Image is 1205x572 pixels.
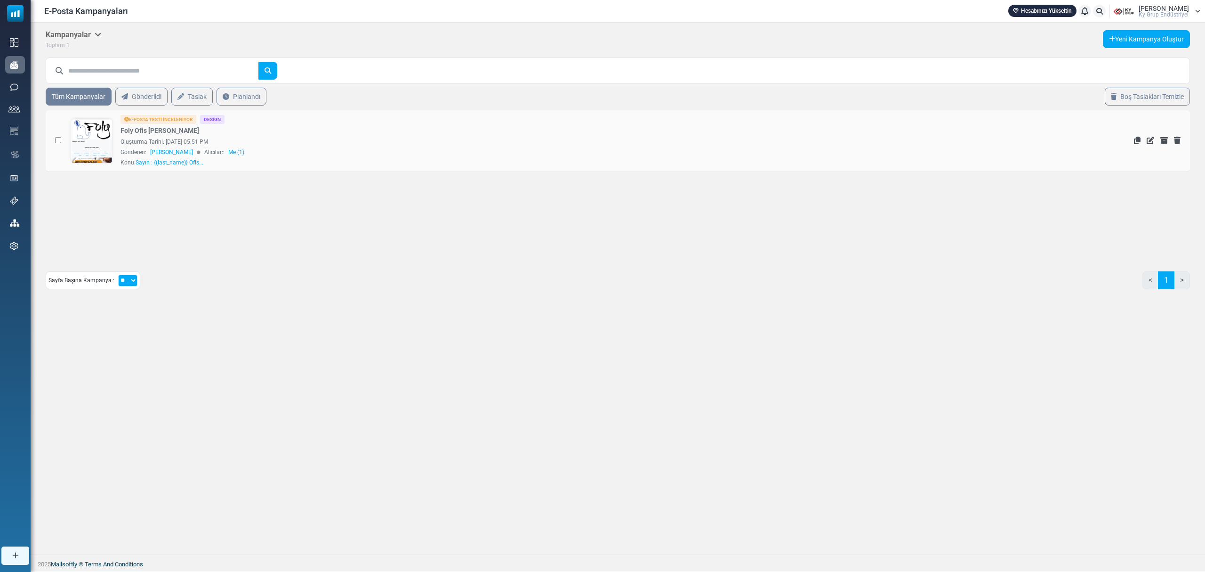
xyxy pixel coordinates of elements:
[1139,5,1189,12] span: [PERSON_NAME]
[10,251,65,263] a: Menu item - Kağıt Temizlik
[1147,137,1154,144] a: Düzenle
[219,251,235,263] span: menu separator
[85,561,143,568] span: translation missing: tr.layouts.footer.terms_and_conditions
[193,263,209,275] span: menu separator
[1158,271,1174,289] a: 1
[152,263,191,275] a: Menu item - Hırdavat
[134,263,150,275] span: menu separator
[67,251,83,263] span: menu separator
[136,159,203,166] span: Sayın : {(last_name)} Ofis...
[228,148,244,156] a: Me (1)
[8,106,20,112] img: contacts-icon.svg
[120,138,908,146] div: Oluşturma Tarihi: [DATE] 05:51 PM
[200,115,225,124] div: Design
[1113,4,1200,18] a: User Logo [PERSON_NAME] Ky Grup Endüstriyel
[1105,88,1190,106] a: Boş Taslakları Temizle
[48,276,114,285] span: Sayfa Başına Kampanya :
[10,38,18,47] img: dashboard-icon.svg
[1103,30,1190,48] a: Yeni Kampanya Oluştur
[1134,137,1141,144] a: Kopyala
[120,126,199,136] a: Foly Ofis [PERSON_NAME]
[217,88,266,106] a: Planlandı
[120,115,196,124] div: E-posta Testi İnceleniyor
[45,263,79,275] a: Menu item - Mutfak
[1008,5,1076,17] a: Hesabınızı Yükseltin
[44,5,128,17] span: E-Posta Kampanyaları
[1113,4,1136,18] img: User Logo
[10,83,18,91] img: sms-icon.png
[7,251,298,275] div: menu
[171,88,213,106] a: Taslak
[279,251,295,263] span: menu separator
[81,263,97,275] span: menu separator
[66,42,70,49] span: 1
[99,263,132,275] a: Menu item - Hijyen
[102,207,203,216] span: Ofis İçin [PERSON_NAME]
[10,149,20,160] img: workflow.svg
[46,42,65,49] span: Toplam
[10,196,18,205] img: support-icon.svg
[85,561,143,568] a: Terms And Conditions
[51,561,83,568] a: Mailsoftly ©
[10,174,18,182] img: landing_pages.svg
[31,555,1205,572] footer: 2025
[46,88,112,106] a: Tüm Kampanyalar
[120,158,203,167] div: Konu:
[46,30,101,39] h5: Kampanyalar
[10,242,18,250] img: settings-icon.svg
[10,127,18,135] img: email-templates-icon.svg
[237,251,277,263] a: Menu item - Kırtasiye
[7,160,98,168] strong: Merhaba ; {(first_name)} !
[211,263,260,275] a: Menu item - Evcil Havan
[1142,271,1190,297] nav: Page
[10,61,18,69] img: campaigns-icon-active.png
[1139,12,1189,17] span: Ky Grup Endüstriyel
[120,148,908,156] div: Gönderen: Alıcılar::
[1160,137,1168,144] a: Arşivle
[155,251,217,263] a: Menu item - Temizlik Araçları
[115,88,168,106] a: Gönderildi
[137,251,153,263] span: menu separator
[7,5,24,22] img: mailsoftly_icon_blue_white.svg
[1174,137,1181,144] a: Sil
[85,251,136,263] a: Menu item - Sıvı Temizlik
[150,148,193,156] span: [PERSON_NAME]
